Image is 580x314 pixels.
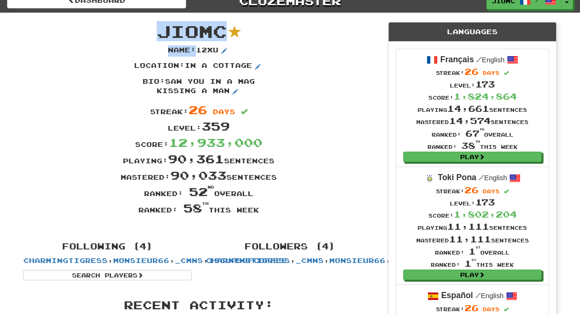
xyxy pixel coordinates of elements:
a: monsieur66 [329,256,385,264]
span: 58 [183,201,209,215]
div: Streak: [16,102,381,118]
a: CharmingTigress [23,256,108,264]
h4: Following (4) [23,242,192,251]
a: Search Players [23,270,192,280]
div: Ranked: this week [416,139,529,152]
sup: th [202,201,209,206]
h4: Followers (4) [206,242,374,251]
div: Score: [416,90,529,102]
div: Ranked: overall [416,245,529,257]
span: JioMc [157,21,227,41]
span: Streak includes today. [504,307,509,312]
sup: st [471,258,476,262]
span: / [476,55,482,64]
span: 11,111 [449,234,491,244]
span: 26 [188,102,207,117]
span: 12,933,000 [169,135,262,149]
span: days [483,70,500,76]
span: 14,574 [449,116,491,126]
span: 359 [202,119,230,133]
div: Score: [16,134,381,151]
div: Streak: [416,302,529,314]
div: Mastered sentences [416,233,529,245]
div: Streak: [416,184,529,196]
small: English [475,292,504,299]
div: Level: [416,78,529,90]
div: Languages [389,22,556,42]
iframe: fb:share_button Facebook Social Plugin [200,221,232,230]
span: 26 [464,303,478,313]
div: Level: [16,118,381,134]
span: days [483,188,500,194]
sup: nd [208,185,214,190]
div: Level: [416,196,529,208]
div: , , , [16,237,199,280]
div: Ranked: overall [16,183,381,200]
span: 14,661 [447,103,489,114]
span: 26 [464,185,478,195]
strong: Toki Pona [438,173,476,182]
strong: Español [441,291,473,300]
div: Mastered: sentences [16,167,381,183]
small: English [478,174,507,182]
span: 67 [465,128,484,139]
a: monsieur66 [113,256,169,264]
small: English [476,56,505,64]
span: 26 [464,66,478,77]
span: 90,033 [170,168,226,182]
a: CharmingTigress [206,256,290,264]
span: 11,111 [447,221,489,232]
span: 1 [469,246,480,256]
span: 1,802,204 [454,209,517,219]
span: days [213,108,235,116]
div: , , , [199,237,381,265]
span: 38 [461,140,480,151]
strong: Français [440,55,474,64]
p: Bio : saw you in a mag kissing a man [129,77,269,97]
h3: Recent Activity: [23,299,374,311]
a: Play [403,270,542,280]
span: 1 [464,258,476,269]
span: 173 [475,79,495,89]
a: _cmns [296,256,324,264]
div: Mastered sentences [416,115,529,127]
span: 1,824,864 [454,91,517,102]
div: Playing: sentences [16,151,381,167]
span: / [475,291,481,299]
div: Playing sentences [416,102,529,115]
iframe: X Post Button [166,221,197,230]
span: 90,361 [168,152,224,166]
span: Streak includes today. [504,71,509,76]
p: Name : 12xu [168,45,230,57]
span: Streak includes today. [504,189,509,194]
sup: th [475,140,480,143]
sup: th [479,128,484,131]
sup: st [476,246,480,249]
span: / [478,173,484,182]
div: Ranked: overall [416,127,529,139]
div: Streak: [416,66,529,78]
div: Score: [416,208,529,220]
p: Location : in a cottage [134,61,263,72]
div: Ranked: this week [416,257,529,270]
span: 52 [189,184,214,198]
span: 173 [475,197,495,207]
a: _cmns [175,256,203,264]
div: Playing sentences [416,220,529,233]
span: days [483,306,500,312]
a: Play [403,152,542,162]
div: Ranked: this week [16,200,381,216]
